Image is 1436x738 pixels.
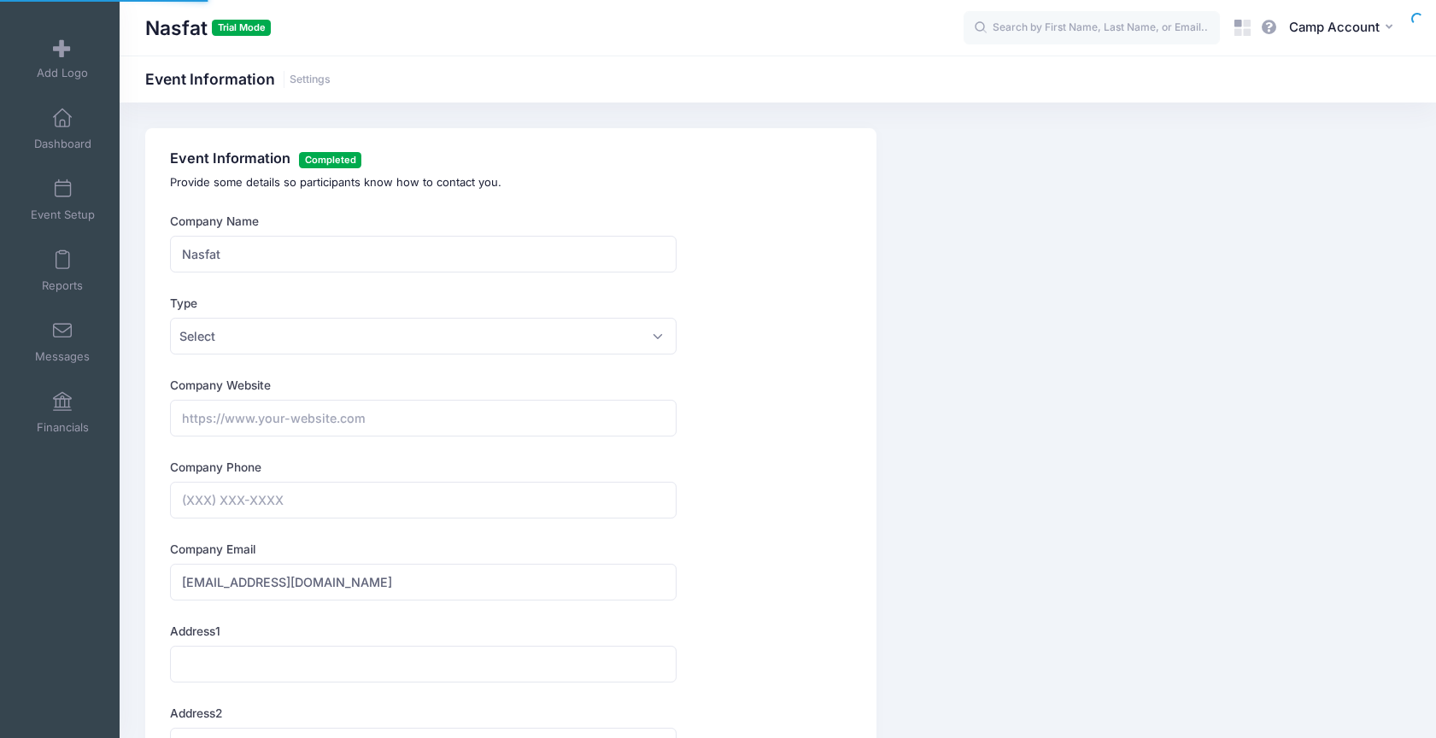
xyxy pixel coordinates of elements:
[22,170,103,230] a: Event Setup
[22,383,103,442] a: Financials
[34,137,91,151] span: Dashboard
[145,9,271,48] h1: Nasfat
[42,278,83,293] span: Reports
[170,623,220,640] label: Address1
[22,99,103,159] a: Dashboard
[170,400,677,436] input: https://www.your-website.com
[170,541,255,558] label: Company Email
[31,208,95,222] span: Event Setup
[170,150,851,168] h4: Event Information
[170,213,259,230] label: Company Name
[37,66,88,80] span: Add Logo
[299,152,361,168] span: Completed
[212,20,271,36] span: Trial Mode
[170,377,271,394] label: Company Website
[170,295,197,312] label: Type
[290,73,331,86] a: Settings
[22,241,103,301] a: Reports
[145,70,331,88] h1: Event Information
[179,327,215,345] span: Select
[22,28,103,88] a: Add Logo
[37,420,89,435] span: Financials
[170,459,261,476] label: Company Phone
[170,705,222,722] label: Address2
[1289,18,1380,37] span: Camp Account
[170,318,677,354] span: Select
[22,312,103,372] a: Messages
[35,349,90,364] span: Messages
[1278,9,1410,48] button: Camp Account
[964,11,1220,45] input: Search by First Name, Last Name, or Email...
[170,174,851,191] p: Provide some details so participants know how to contact you.
[170,482,677,518] input: (XXX) XXX-XXXX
